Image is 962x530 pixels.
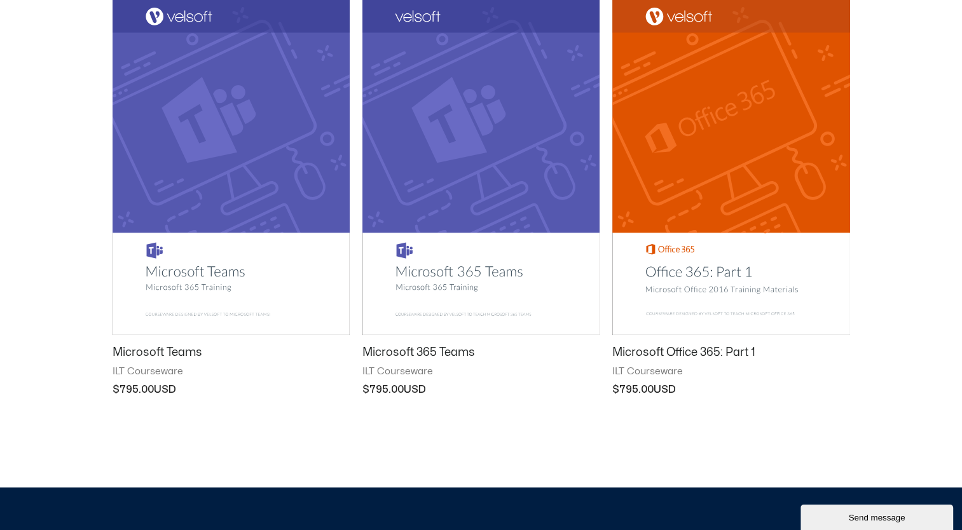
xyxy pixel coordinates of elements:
span: $ [113,384,120,395]
bdi: 795.00 [113,384,154,395]
a: Microsoft Office 365: Part 1 [612,345,849,365]
span: ILT Courseware [113,365,350,378]
iframe: chat widget [801,502,956,530]
span: $ [362,384,369,395]
h2: Microsoft Office 365: Part 1 [612,345,849,360]
span: ILT Courseware [362,365,600,378]
bdi: 795.00 [612,384,654,395]
span: $ [612,384,619,395]
h2: Microsoft Teams [113,345,350,360]
span: ILT Courseware [612,365,849,378]
bdi: 795.00 [362,384,404,395]
h2: Microsoft 365 Teams [362,345,600,360]
a: Microsoft Teams [113,345,350,365]
a: Microsoft 365 Teams [362,345,600,365]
